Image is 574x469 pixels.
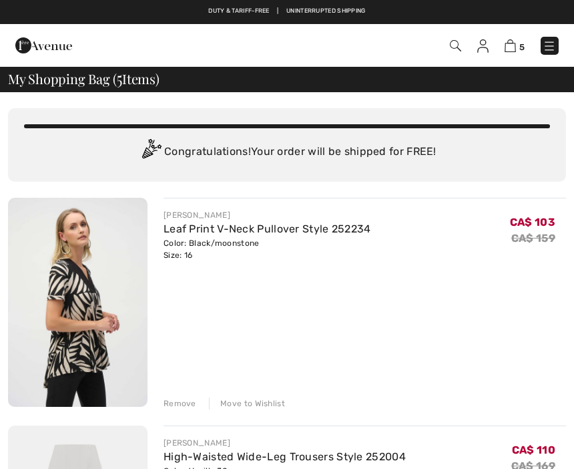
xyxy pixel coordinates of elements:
[164,222,371,235] a: Leaf Print V-Neck Pullover Style 252234
[505,37,525,53] a: 5
[15,32,72,59] img: 1ère Avenue
[164,209,371,221] div: [PERSON_NAME]
[512,444,555,456] span: CA$ 110
[511,232,555,245] s: CA$ 159
[15,38,72,51] a: 1ère Avenue
[117,69,122,86] span: 5
[8,198,148,407] img: Leaf Print V-Neck Pullover Style 252234
[519,42,525,52] span: 5
[164,437,406,449] div: [PERSON_NAME]
[24,139,550,166] div: Congratulations! Your order will be shipped for FREE!
[510,216,555,228] span: CA$ 103
[137,139,164,166] img: Congratulation2.svg
[505,39,516,52] img: Shopping Bag
[209,398,285,410] div: Move to Wishlist
[543,39,556,53] img: Menu
[164,450,406,463] a: High-Waisted Wide-Leg Trousers Style 252004
[8,72,160,86] span: My Shopping Bag ( Items)
[450,40,461,51] img: Search
[477,39,489,53] img: My Info
[164,398,196,410] div: Remove
[164,237,371,261] div: Color: Black/moonstone Size: 16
